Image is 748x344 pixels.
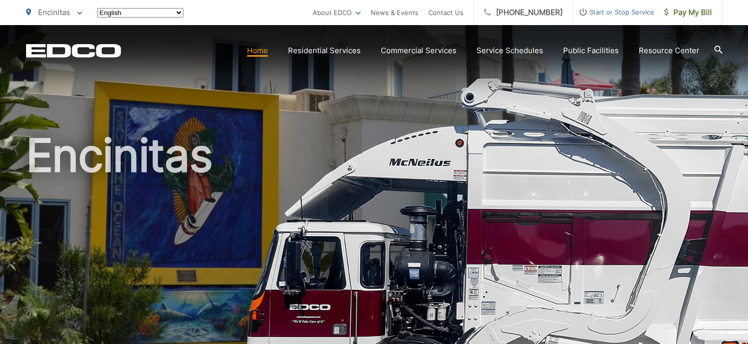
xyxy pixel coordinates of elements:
a: Public Facilities [563,45,619,57]
a: News & Events [371,7,418,19]
span: Pay My Bill [664,7,712,19]
a: Residential Services [288,45,361,57]
a: About EDCO [313,7,361,19]
select: Select a language [97,8,183,18]
a: Contact Us [428,7,463,19]
a: Service Schedules [476,45,543,57]
a: EDCD logo. Return to the homepage. [26,44,121,58]
a: Commercial Services [381,45,456,57]
span: Encinitas [38,8,70,17]
a: Home [247,45,268,57]
a: Resource Center [639,45,699,57]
